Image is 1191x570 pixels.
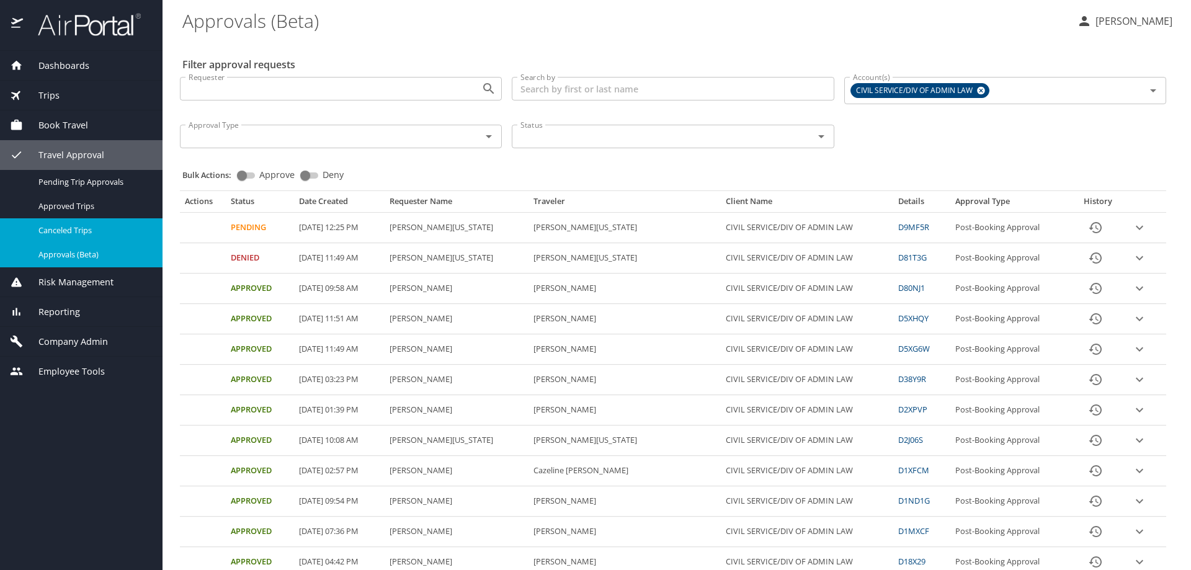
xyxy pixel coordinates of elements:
span: Approve [259,171,295,179]
td: [PERSON_NAME] [529,334,720,365]
a: D9MF5R [898,221,929,233]
a: D5XHQY [898,313,929,324]
td: [DATE] 11:51 AM [294,304,385,334]
td: Approved [226,517,294,547]
button: History [1081,517,1110,546]
button: expand row [1130,401,1149,419]
span: Approvals (Beta) [38,249,148,261]
td: CIVIL SERVICE/DIV OF ADMIN LAW [721,334,894,365]
th: Traveler [529,196,720,212]
td: [PERSON_NAME] [529,304,720,334]
button: Open [813,128,830,145]
button: History [1081,425,1110,455]
span: Trips [23,89,60,102]
button: expand row [1130,340,1149,358]
td: [DATE] 03:23 PM [294,365,385,395]
td: Post-Booking Approval [950,334,1071,365]
button: History [1081,304,1110,334]
td: [PERSON_NAME] [385,334,529,365]
td: [PERSON_NAME] [385,274,529,304]
button: expand row [1130,431,1149,450]
button: expand row [1130,218,1149,237]
th: Approval Type [950,196,1071,212]
td: [PERSON_NAME] [529,395,720,425]
span: CIVIL SERVICE/DIV OF ADMIN LAW [851,84,980,97]
td: CIVIL SERVICE/DIV OF ADMIN LAW [721,425,894,456]
a: D18X29 [898,556,926,567]
input: Search by first or last name [512,77,834,100]
td: [PERSON_NAME] [385,304,529,334]
span: Pending Trip Approvals [38,176,148,188]
span: Travel Approval [23,148,104,162]
a: D2XPVP [898,404,927,415]
td: [DATE] 09:54 PM [294,486,385,517]
img: icon-airportal.png [11,12,24,37]
button: History [1081,395,1110,425]
a: D81T3G [898,252,927,263]
a: D1MXCF [898,525,929,537]
td: [DATE] 12:25 PM [294,213,385,243]
button: [PERSON_NAME] [1072,10,1177,32]
img: airportal-logo.png [24,12,141,37]
td: CIVIL SERVICE/DIV OF ADMIN LAW [721,395,894,425]
td: CIVIL SERVICE/DIV OF ADMIN LAW [721,304,894,334]
td: CIVIL SERVICE/DIV OF ADMIN LAW [721,274,894,304]
td: Denied [226,243,294,274]
td: Post-Booking Approval [950,395,1071,425]
td: [PERSON_NAME] [385,395,529,425]
td: [PERSON_NAME] [529,486,720,517]
button: History [1081,274,1110,303]
button: Open [1144,82,1162,99]
div: CIVIL SERVICE/DIV OF ADMIN LAW [850,83,989,98]
td: [PERSON_NAME] [385,517,529,547]
td: [DATE] 01:39 PM [294,395,385,425]
td: [DATE] 11:49 AM [294,334,385,365]
p: [PERSON_NAME] [1092,14,1172,29]
td: Cazeline [PERSON_NAME] [529,456,720,486]
th: Details [893,196,950,212]
td: [PERSON_NAME][US_STATE] [385,425,529,456]
button: Open [480,128,497,145]
th: Client Name [721,196,894,212]
button: History [1081,456,1110,486]
th: Requester Name [385,196,529,212]
button: expand row [1130,279,1149,298]
td: [DATE] 09:58 AM [294,274,385,304]
td: Post-Booking Approval [950,304,1071,334]
button: History [1081,365,1110,394]
td: [PERSON_NAME] [385,456,529,486]
td: [PERSON_NAME][US_STATE] [529,243,720,274]
button: History [1081,213,1110,243]
a: D80NJ1 [898,282,925,293]
td: [PERSON_NAME][US_STATE] [385,213,529,243]
button: expand row [1130,461,1149,480]
button: History [1081,334,1110,364]
a: D1XFCM [898,465,929,476]
td: [PERSON_NAME] [385,365,529,395]
td: Post-Booking Approval [950,274,1071,304]
td: Approved [226,486,294,517]
td: CIVIL SERVICE/DIV OF ADMIN LAW [721,486,894,517]
td: CIVIL SERVICE/DIV OF ADMIN LAW [721,243,894,274]
span: Deny [323,171,344,179]
td: [PERSON_NAME] [529,274,720,304]
span: Book Travel [23,118,88,132]
button: expand row [1130,522,1149,541]
td: Approved [226,456,294,486]
span: Canceled Trips [38,225,148,236]
td: Post-Booking Approval [950,486,1071,517]
td: Post-Booking Approval [950,425,1071,456]
th: Actions [180,196,226,212]
a: D1ND1G [898,495,930,506]
th: History [1071,196,1126,212]
td: [PERSON_NAME][US_STATE] [385,243,529,274]
h2: Filter approval requests [182,55,295,74]
td: CIVIL SERVICE/DIV OF ADMIN LAW [721,365,894,395]
td: [PERSON_NAME][US_STATE] [529,425,720,456]
td: Post-Booking Approval [950,365,1071,395]
td: Approved [226,425,294,456]
p: Bulk Actions: [182,169,241,180]
td: Post-Booking Approval [950,456,1071,486]
button: History [1081,243,1110,273]
td: CIVIL SERVICE/DIV OF ADMIN LAW [721,213,894,243]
